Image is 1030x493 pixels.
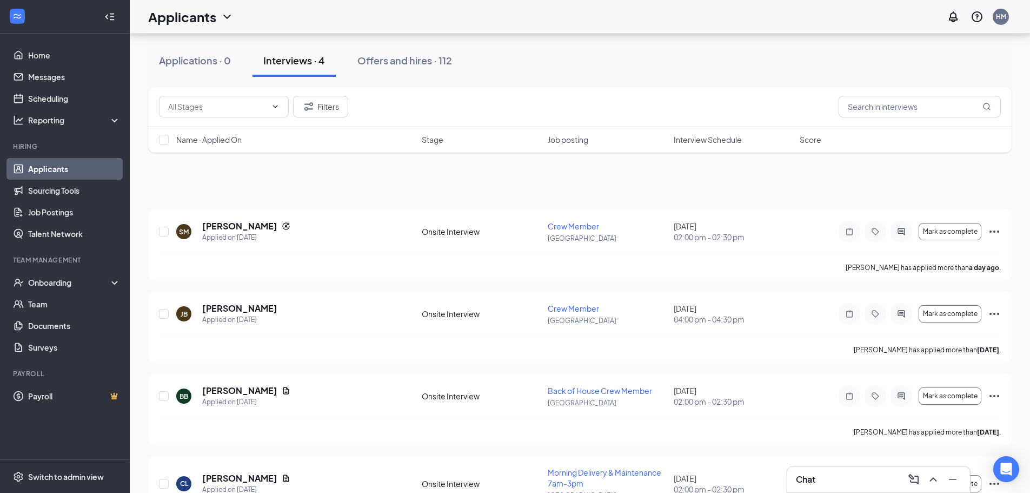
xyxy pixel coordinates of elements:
h3: Chat [796,474,815,485]
div: JB [181,310,188,319]
div: Applied on [DATE] [202,397,290,407]
div: Onsite Interview [422,308,541,319]
svg: WorkstreamLogo [12,11,23,22]
div: Switch to admin view [28,471,104,482]
svg: ComposeMessage [907,473,920,486]
div: Payroll [13,369,118,378]
span: Crew Member [548,221,599,231]
h1: Applicants [148,8,216,26]
b: [DATE] [977,428,999,436]
svg: Note [843,310,856,318]
div: Interviews · 4 [263,54,325,67]
svg: Analysis [13,115,24,126]
svg: Note [843,227,856,236]
span: Morning Delivery & Maintenance 7am-3pm [548,468,661,488]
a: PayrollCrown [28,385,121,407]
span: Interview Schedule [674,134,742,145]
p: [GEOGRAPHIC_DATA] [548,234,667,243]
svg: Document [282,474,290,483]
a: Home [28,44,121,66]
span: Mark as complete [923,228,978,235]
div: SM [179,227,189,236]
p: [GEOGRAPHIC_DATA] [548,316,667,325]
a: Job Postings [28,201,121,223]
svg: Settings [13,471,24,482]
div: Onboarding [28,277,111,288]
span: 02:00 pm - 02:30 pm [674,232,793,242]
div: [DATE] [674,385,793,407]
div: Applied on [DATE] [202,314,277,325]
span: Crew Member [548,304,599,313]
button: Mark as complete [919,387,981,405]
p: [GEOGRAPHIC_DATA] [548,398,667,407]
div: Offers and hires · 112 [357,54,452,67]
svg: Document [282,386,290,395]
a: Team [28,293,121,315]
div: Applied on [DATE] [202,232,290,243]
span: Mark as complete [923,310,978,318]
div: Onsite Interview [422,478,541,489]
p: [PERSON_NAME] has applied more than . [854,428,1001,437]
svg: ActiveChat [895,310,908,318]
div: Reporting [28,115,121,126]
span: Name · Applied On [176,134,242,145]
svg: ActiveChat [895,227,908,236]
span: 02:00 pm - 02:30 pm [674,396,793,407]
button: Mark as complete [919,223,981,240]
span: Score [800,134,821,145]
a: Documents [28,315,121,337]
button: Filter Filters [293,96,348,117]
div: Applications · 0 [159,54,231,67]
span: Mark as complete [923,392,978,400]
a: Surveys [28,337,121,358]
svg: Tag [869,310,882,318]
svg: MagnifyingGlass [982,102,991,111]
svg: ChevronDown [221,10,234,23]
svg: Filter [302,100,315,113]
svg: Note [843,392,856,400]
div: Onsite Interview [422,391,541,402]
p: [PERSON_NAME] has applied more than . [846,263,1001,272]
button: ComposeMessage [905,471,922,488]
div: Open Intercom Messenger [993,456,1019,482]
span: Back of House Crew Member [548,386,652,396]
a: Scheduling [28,88,121,109]
svg: UserCheck [13,277,24,288]
svg: ChevronUp [927,473,940,486]
h5: [PERSON_NAME] [202,303,277,314]
a: Talent Network [28,223,121,245]
svg: Ellipses [988,390,1001,403]
button: Minimize [944,471,961,488]
div: HM [996,12,1006,21]
svg: QuestionInfo [971,10,984,23]
svg: Collapse [104,11,115,22]
svg: Reapply [282,222,290,231]
div: Team Management [13,255,118,265]
svg: Tag [869,392,882,400]
span: Stage [422,134,443,145]
p: [PERSON_NAME] has applied more than . [854,345,1001,354]
button: ChevronUp [925,471,942,488]
svg: Ellipses [988,477,1001,490]
h5: [PERSON_NAME] [202,472,277,484]
div: Onsite Interview [422,226,541,237]
svg: ActiveChat [895,392,908,400]
a: Messages [28,66,121,88]
span: Job posting [548,134,588,145]
svg: Tag [869,227,882,236]
input: Search in interviews [839,96,1001,117]
svg: Notifications [947,10,960,23]
h5: [PERSON_NAME] [202,385,277,397]
a: Sourcing Tools [28,180,121,201]
div: Hiring [13,142,118,151]
button: Mark as complete [919,305,981,323]
svg: ChevronDown [271,102,280,111]
b: [DATE] [977,346,999,354]
svg: Ellipses [988,307,1001,320]
div: CL [180,479,188,488]
div: [DATE] [674,221,793,242]
b: a day ago [969,264,999,272]
div: BB [180,392,188,401]
span: 04:00 pm - 04:30 pm [674,314,793,325]
div: [DATE] [674,303,793,325]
